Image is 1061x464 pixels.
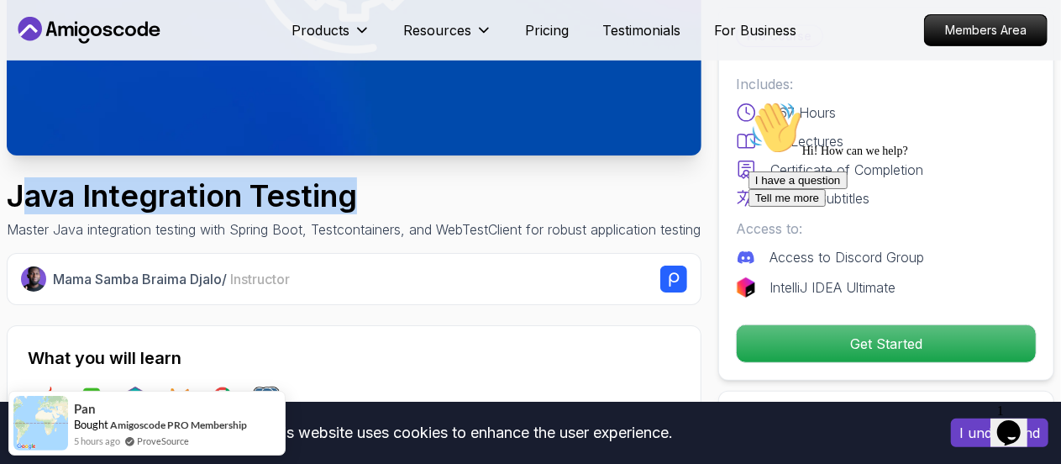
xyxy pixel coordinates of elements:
[736,277,756,298] img: jetbrains logo
[74,418,108,431] span: Bought
[7,50,166,63] span: Hi! How can we help?
[110,419,247,431] a: Amigoscode PRO Membership
[165,387,192,414] img: maven logo
[74,402,96,416] span: Pan
[526,20,570,40] a: Pricing
[7,95,84,113] button: Tell me more
[13,396,68,451] img: provesource social proof notification image
[53,269,290,289] p: Mama Samba Braima Djalo /
[7,179,701,213] h1: Java Integration Testing
[924,14,1048,46] a: Members Area
[715,20,797,40] a: For Business
[7,7,309,113] div: 👋Hi! How can we help?I have a questionTell me more
[230,271,290,287] span: Instructor
[951,419,1048,447] button: Accept cookies
[7,77,106,95] button: I have a question
[253,387,280,414] img: postgres logo
[209,387,236,414] img: junit logo
[736,324,1037,363] button: Get Started
[74,434,120,448] span: 5 hours ago
[736,74,1037,94] p: Includes:
[7,219,701,240] p: Master Java integration testing with Spring Boot, Testcontainers, and WebTestClient for robust ap...
[78,387,105,414] img: spring-boot logo
[925,15,1047,45] p: Members Area
[742,94,1044,388] iframe: chat widget
[404,20,472,40] p: Resources
[292,20,370,54] button: Products
[13,414,926,451] div: This website uses cookies to enhance the user experience.
[7,7,60,61] img: :wave:
[292,20,350,40] p: Products
[122,387,149,414] img: testcontainers logo
[34,387,61,414] img: java logo
[21,266,46,292] img: Nelson Djalo
[736,219,1037,239] p: Access to:
[137,434,189,448] a: ProveSource
[990,397,1044,447] iframe: chat widget
[737,325,1036,362] p: Get Started
[28,346,680,370] h2: What you will learn
[404,20,492,54] button: Resources
[603,20,681,40] a: Testimonials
